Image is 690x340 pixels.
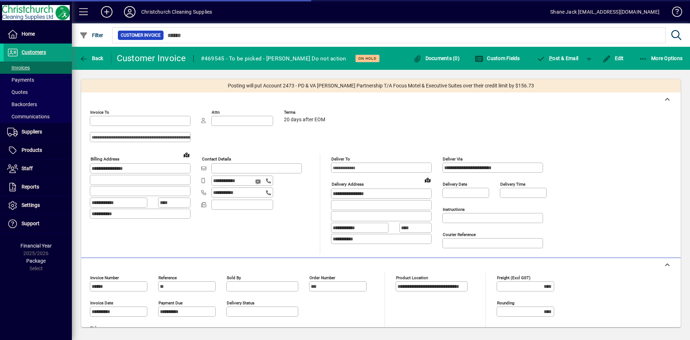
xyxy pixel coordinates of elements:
[7,65,30,71] span: Invoices
[443,182,467,187] mat-label: Delivery date
[358,56,377,61] span: On hold
[22,147,42,153] span: Products
[4,141,72,159] a: Products
[7,77,34,83] span: Payments
[667,1,681,25] a: Knowledge Base
[284,110,327,115] span: Terms
[396,275,428,280] mat-label: Product location
[549,55,552,61] span: P
[22,31,35,37] span: Home
[639,55,683,61] span: More Options
[4,123,72,141] a: Suppliers
[26,258,46,264] span: Package
[22,49,46,55] span: Customers
[497,275,530,280] mat-label: Freight (excl GST)
[637,52,685,65] button: More Options
[79,55,103,61] span: Back
[4,25,72,43] a: Home
[4,62,72,74] a: Invoices
[22,202,40,208] span: Settings
[250,173,267,190] button: Send SMS
[4,74,72,86] a: Payments
[4,98,72,110] a: Backorders
[90,326,98,331] mat-label: Title
[95,5,118,18] button: Add
[22,184,39,190] span: Reports
[443,207,465,212] mat-label: Instructions
[413,55,460,61] span: Documents (0)
[117,53,186,64] div: Customer Invoice
[201,53,346,64] div: #469545 - To be picked - [PERSON_NAME] Do not action
[4,160,72,178] a: Staff
[473,52,522,65] button: Custom Fields
[141,6,212,18] div: Christchurch Cleaning Supplies
[475,55,520,61] span: Custom Fields
[7,101,37,107] span: Backorders
[4,110,72,123] a: Communications
[228,82,534,90] span: Posting will put Account 2473 - PD & VA [PERSON_NAME] Partnership T/A Focus Motel & Executive Sui...
[90,300,113,305] mat-label: Invoice date
[411,52,461,65] button: Documents (0)
[22,166,33,171] span: Staff
[4,196,72,214] a: Settings
[602,55,624,61] span: Edit
[4,178,72,196] a: Reports
[331,157,350,162] mat-label: Deliver To
[212,110,220,115] mat-label: Attn
[227,300,254,305] mat-label: Delivery status
[443,157,463,162] mat-label: Deliver via
[537,55,579,61] span: ost & Email
[20,243,52,249] span: Financial Year
[601,52,626,65] button: Edit
[72,52,111,65] app-page-header-button: Back
[443,232,476,237] mat-label: Courier Reference
[7,89,28,95] span: Quotes
[500,182,525,187] mat-label: Delivery time
[158,275,177,280] mat-label: Reference
[422,174,433,186] a: View on map
[22,129,42,135] span: Suppliers
[4,215,72,233] a: Support
[22,221,40,226] span: Support
[158,300,183,305] mat-label: Payment due
[78,29,105,42] button: Filter
[118,5,141,18] button: Profile
[284,117,325,123] span: 20 days after EOM
[90,110,109,115] mat-label: Invoice To
[533,52,582,65] button: Post & Email
[79,32,103,38] span: Filter
[4,86,72,98] a: Quotes
[78,52,105,65] button: Back
[309,275,335,280] mat-label: Order number
[121,32,161,39] span: Customer Invoice
[7,114,50,119] span: Communications
[181,149,192,160] a: View on map
[90,275,119,280] mat-label: Invoice number
[227,275,241,280] mat-label: Sold by
[497,300,514,305] mat-label: Rounding
[550,6,659,18] div: Shane Jack [EMAIL_ADDRESS][DOMAIN_NAME]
